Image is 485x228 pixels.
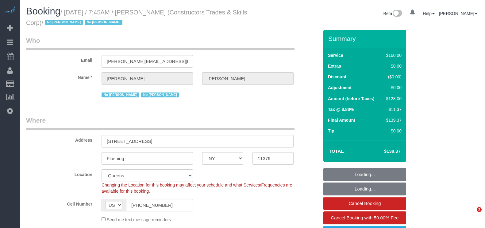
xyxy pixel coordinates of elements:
[26,36,294,50] legend: Who
[102,72,193,85] input: First Name
[102,92,139,97] span: No [PERSON_NAME]
[323,197,406,210] a: Cancel Booking
[102,183,292,194] span: Changing the Location for this booking may affect your schedule and what Services/Frequencies are...
[331,215,399,220] span: Cancel Booking with 50.00% Fee
[85,20,122,25] span: No [PERSON_NAME]
[384,106,402,112] div: $11.37
[328,128,334,134] label: Tip
[384,128,402,134] div: $0.00
[384,52,402,58] div: $160.00
[366,149,401,154] h4: $139.37
[202,72,294,85] input: Last Name
[21,135,97,143] label: Address
[439,11,477,16] a: [PERSON_NAME]
[26,6,60,17] span: Booking
[328,52,343,58] label: Service
[26,9,247,26] small: / [DATE] / 7:45AM / [PERSON_NAME] (Constructors Trades & Skills Corp)
[126,199,193,211] input: Cell Number
[323,211,406,224] a: Cancel Booking with 50.00% Fee
[21,55,97,63] label: Email
[384,85,402,91] div: $0.00
[464,207,479,222] iframe: Intercom live chat
[328,74,346,80] label: Discount
[384,63,402,69] div: $0.00
[329,148,344,154] strong: Total
[328,85,352,91] label: Adjustment
[141,92,179,97] span: No [PERSON_NAME]
[45,20,83,25] span: No [PERSON_NAME]
[41,19,124,26] span: /
[384,96,402,102] div: $128.00
[328,117,355,123] label: Final Amount
[102,152,193,165] input: City
[21,199,97,207] label: Cell Number
[26,116,294,130] legend: Where
[107,217,171,222] span: Send me text message reminders
[384,117,402,123] div: $139.37
[4,6,16,15] img: Automaid Logo
[392,10,402,18] img: New interface
[328,106,354,112] label: Tax @ 8.88%
[384,74,402,80] div: ($0.00)
[102,55,193,68] input: Email
[328,35,403,42] h3: Summary
[477,207,482,212] span: 3
[328,96,374,102] label: Amount (before Taxes)
[423,11,435,16] a: Help
[21,169,97,178] label: Location
[252,152,294,165] input: Zip Code
[383,11,402,16] a: Beta
[21,72,97,81] label: Name *
[328,63,341,69] label: Extras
